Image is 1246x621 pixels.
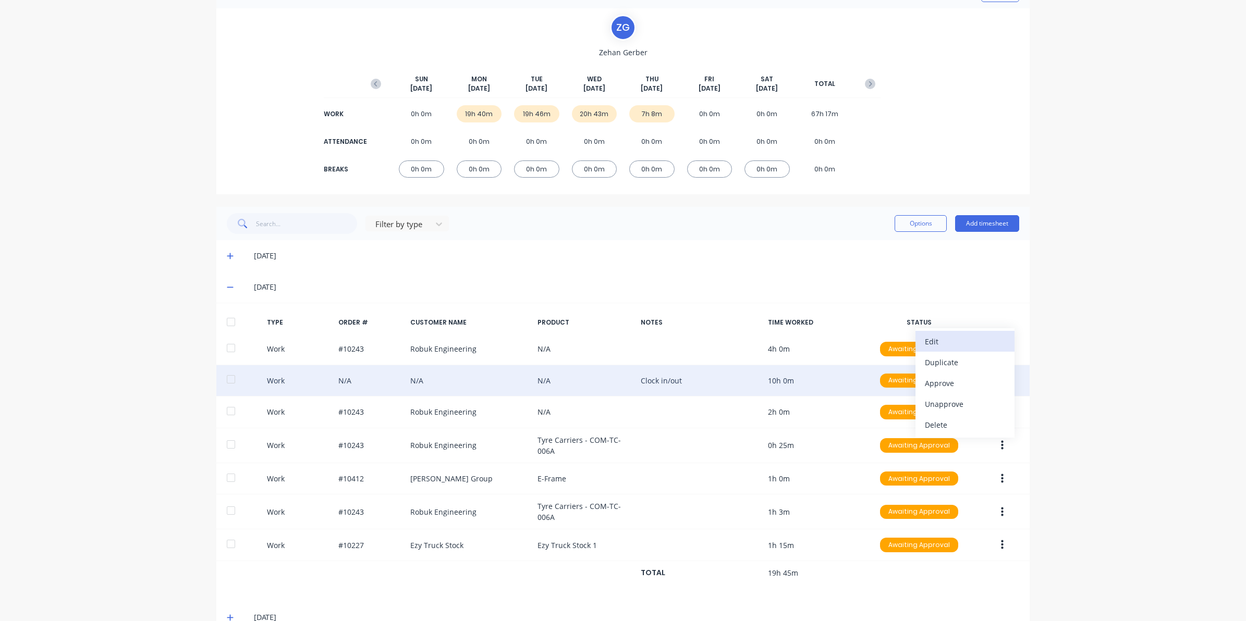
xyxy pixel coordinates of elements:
[610,15,636,41] div: Z G
[744,160,790,178] div: 0h 0m
[629,105,675,122] div: 7h 8m
[587,74,602,84] span: WED
[687,105,732,122] div: 0h 0m
[880,471,958,486] div: Awaiting Approval
[514,105,559,122] div: 19h 46m
[338,318,402,327] div: ORDER #
[399,133,444,150] div: 0h 0m
[514,133,559,150] div: 0h 0m
[629,133,675,150] div: 0h 0m
[415,74,428,84] span: SUN
[802,160,848,178] div: 0h 0m
[538,318,632,327] div: PRODUCT
[925,417,1005,432] div: Delete
[880,405,958,419] div: Awaiting Approval
[802,105,848,122] div: 67h 17m
[324,109,365,119] div: WORK
[880,374,958,388] div: Awaiting Approval
[699,84,720,93] span: [DATE]
[756,84,778,93] span: [DATE]
[399,160,444,178] div: 0h 0m
[880,342,958,356] div: Awaiting Approval
[572,160,617,178] div: 0h 0m
[687,133,732,150] div: 0h 0m
[641,318,760,327] div: NOTES
[814,79,835,89] span: TOTAL
[761,74,773,84] span: SAT
[955,215,1019,232] button: Add timesheet
[254,281,1019,293] div: [DATE]
[399,105,444,122] div: 0h 0m
[880,538,958,552] div: Awaiting Approval
[895,215,947,232] button: Options
[744,105,790,122] div: 0h 0m
[802,133,848,150] div: 0h 0m
[872,318,967,327] div: STATUS
[526,84,547,93] span: [DATE]
[572,105,617,122] div: 20h 43m
[457,105,502,122] div: 19h 40m
[457,133,502,150] div: 0h 0m
[583,84,605,93] span: [DATE]
[514,160,559,178] div: 0h 0m
[744,133,790,150] div: 0h 0m
[629,160,675,178] div: 0h 0m
[687,160,732,178] div: 0h 0m
[254,250,1019,262] div: [DATE]
[267,318,331,327] div: TYPE
[531,74,543,84] span: TUE
[599,47,648,58] span: Zehan Gerber
[925,355,1005,370] div: Duplicate
[880,438,958,453] div: Awaiting Approval
[324,137,365,146] div: ATTENDANCE
[410,318,529,327] div: CUSTOMER NAME
[925,396,1005,412] div: Unapprove
[256,213,358,234] input: Search...
[641,84,663,93] span: [DATE]
[471,74,487,84] span: MON
[880,505,958,519] div: Awaiting Approval
[457,160,502,178] div: 0h 0m
[410,84,432,93] span: [DATE]
[768,318,863,327] div: TIME WORKED
[925,376,1005,391] div: Approve
[324,165,365,174] div: BREAKS
[572,133,617,150] div: 0h 0m
[645,74,658,84] span: THU
[704,74,714,84] span: FRI
[468,84,490,93] span: [DATE]
[925,334,1005,349] div: Edit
